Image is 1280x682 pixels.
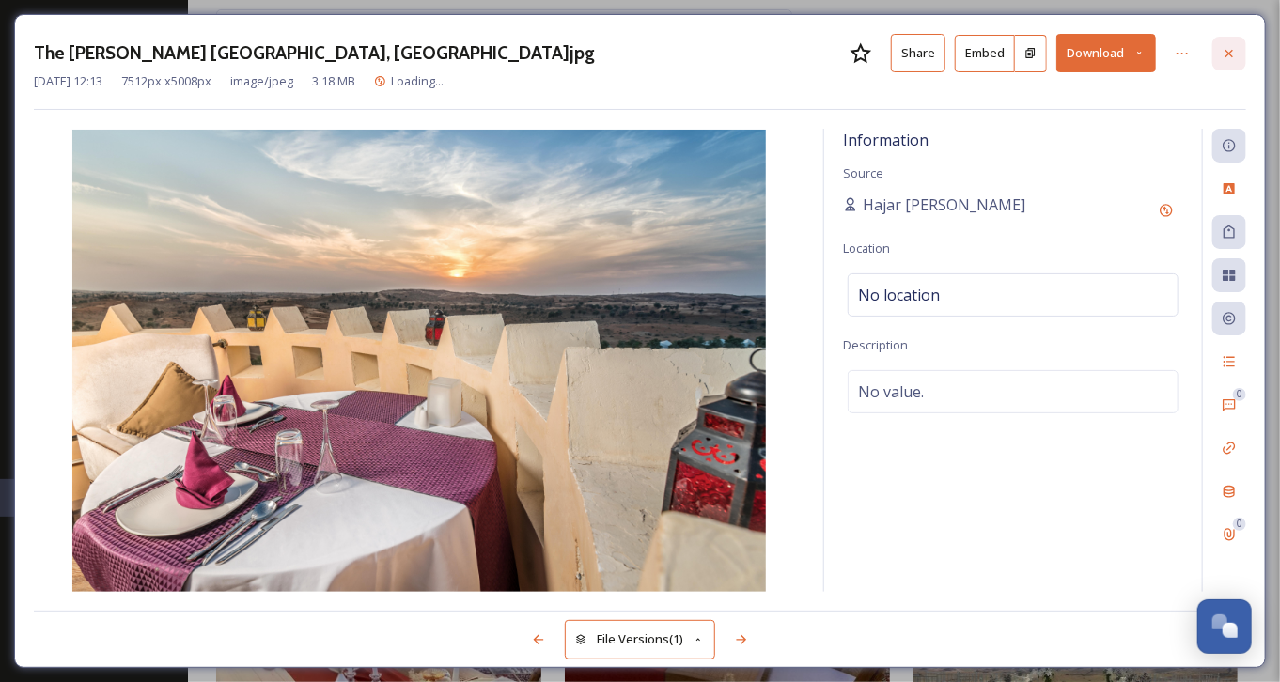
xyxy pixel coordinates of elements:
[1197,599,1252,654] button: Open Chat
[34,39,595,67] h3: The [PERSON_NAME] [GEOGRAPHIC_DATA], [GEOGRAPHIC_DATA]jpg
[391,72,444,89] span: Loading...
[858,284,940,306] span: No location
[230,72,293,90] span: image/jpeg
[843,164,883,181] span: Source
[955,35,1015,72] button: Embed
[891,34,945,72] button: Share
[121,72,211,90] span: 7512 px x 5008 px
[843,336,908,353] span: Description
[34,72,102,90] span: [DATE] 12:13
[1056,34,1156,72] button: Download
[312,72,355,90] span: 3.18 MB
[863,194,1025,216] span: Hajar [PERSON_NAME]
[843,130,929,150] span: Information
[34,130,804,592] img: 7C83FF34-4CF4-4F17-B738023A5A9DF2D3.jpg
[1233,388,1246,401] div: 0
[565,620,715,659] button: File Versions(1)
[843,240,890,256] span: Location
[1233,518,1246,531] div: 0
[858,380,924,403] span: No value.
